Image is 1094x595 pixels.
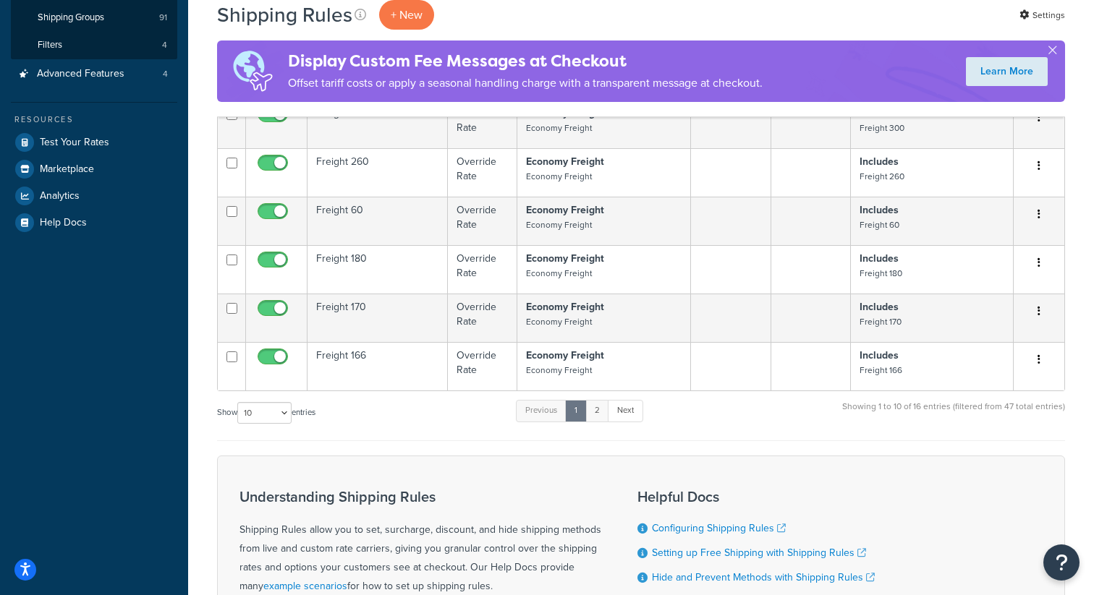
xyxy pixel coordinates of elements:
[11,4,177,31] a: Shipping Groups 91
[526,170,592,183] small: Economy Freight
[860,251,899,266] strong: Includes
[860,364,902,377] small: Freight 166
[1019,5,1065,25] a: Settings
[38,39,62,51] span: Filters
[860,154,899,169] strong: Includes
[40,190,80,202] span: Analytics
[585,400,609,421] a: 2
[652,521,786,536] a: Configuring Shipping Rules
[237,402,292,424] select: Showentries
[217,402,315,424] label: Show entries
[1043,544,1080,581] button: Open Resource Center
[11,4,177,31] li: Shipping Groups
[288,49,763,73] h4: Display Custom Fee Messages at Checkout
[308,148,448,197] td: Freight 260
[526,299,604,314] strong: Economy Freight
[448,342,517,390] td: Override Rate
[217,40,288,102] img: duties-banner-06bc72dcb5fe05cb3f9472aba00be2ae8eb53ab6f0d8bb03d382ba314ac3c341.png
[526,251,604,266] strong: Economy Freight
[263,578,347,594] a: example scenarios
[11,129,177,155] a: Test Your Rates
[11,114,177,126] div: Resources
[652,570,875,585] a: Hide and Prevent Methods with Shipping Rules
[308,197,448,245] td: Freight 60
[448,197,517,245] td: Override Rate
[860,315,902,328] small: Freight 170
[239,489,601,505] h3: Understanding Shipping Rules
[860,348,899,363] strong: Includes
[842,398,1065,429] div: Showing 1 to 10 of 16 entries (filtered from 47 total entries)
[308,294,448,342] td: Freight 170
[308,342,448,390] td: Freight 166
[40,217,87,229] span: Help Docs
[516,400,567,421] a: Previous
[11,210,177,236] a: Help Docs
[448,100,517,148] td: Override Rate
[11,32,177,59] li: Filters
[217,1,352,29] h1: Shipping Rules
[860,299,899,314] strong: Includes
[40,163,94,176] span: Marketplace
[860,170,904,183] small: Freight 260
[526,218,592,231] small: Economy Freight
[162,39,167,51] span: 4
[308,100,448,148] td: Freight 300
[38,12,104,24] span: Shipping Groups
[860,202,899,218] strong: Includes
[526,121,592,134] small: Economy Freight
[288,73,763,93] p: Offset tariff costs or apply a seasonal handling charge with a transparent message at checkout.
[526,154,604,169] strong: Economy Freight
[860,218,899,231] small: Freight 60
[565,400,587,421] a: 1
[11,61,177,87] li: Advanced Features
[11,32,177,59] a: Filters 4
[526,364,592,377] small: Economy Freight
[448,245,517,294] td: Override Rate
[860,267,902,280] small: Freight 180
[11,156,177,182] a: Marketplace
[652,545,866,560] a: Setting up Free Shipping with Shipping Rules
[37,68,124,80] span: Advanced Features
[448,148,517,197] td: Override Rate
[860,121,904,134] small: Freight 300
[11,61,177,87] a: Advanced Features 4
[526,348,604,363] strong: Economy Freight
[308,245,448,294] td: Freight 180
[608,400,643,421] a: Next
[526,315,592,328] small: Economy Freight
[159,12,167,24] span: 91
[966,57,1048,86] a: Learn More
[526,202,604,218] strong: Economy Freight
[637,489,875,505] h3: Helpful Docs
[40,137,109,149] span: Test Your Rates
[11,183,177,209] a: Analytics
[526,267,592,280] small: Economy Freight
[448,294,517,342] td: Override Rate
[163,68,168,80] span: 4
